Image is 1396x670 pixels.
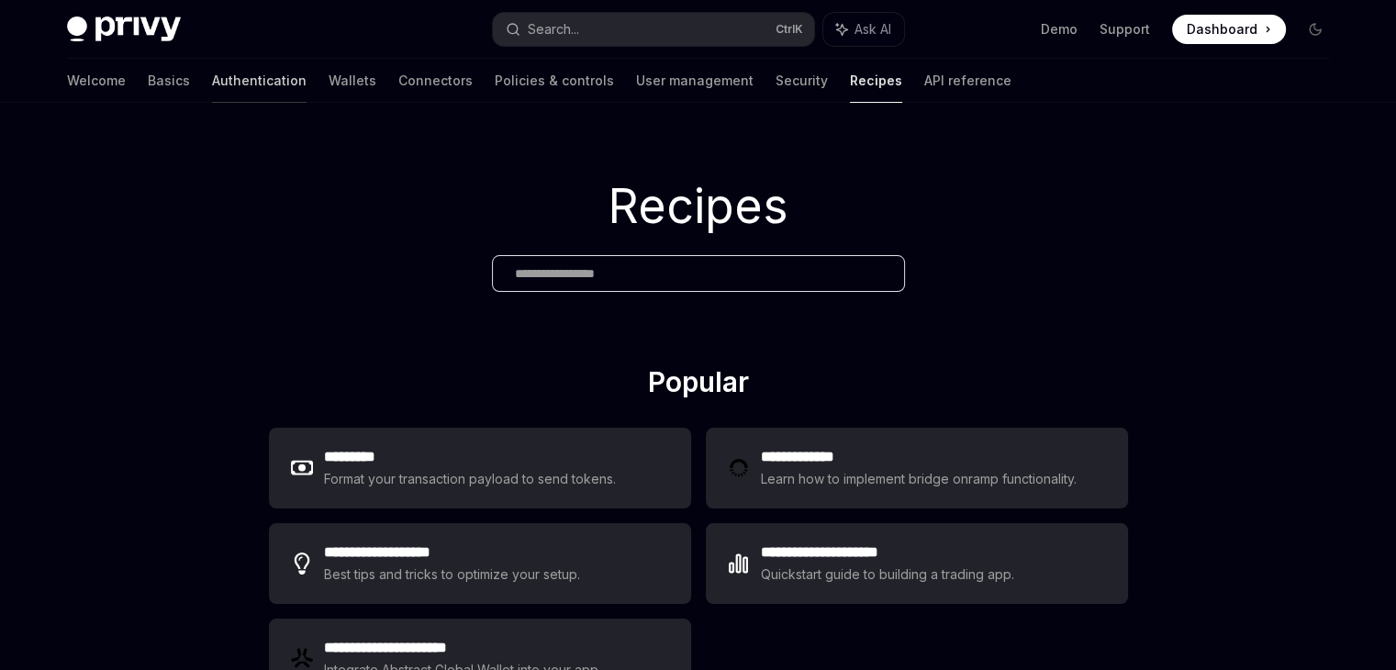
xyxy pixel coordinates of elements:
[636,59,754,103] a: User management
[269,365,1128,406] h2: Popular
[398,59,473,103] a: Connectors
[1172,15,1286,44] a: Dashboard
[850,59,902,103] a: Recipes
[324,564,583,586] div: Best tips and tricks to optimize your setup.
[1301,15,1330,44] button: Toggle dark mode
[761,564,1015,586] div: Quickstart guide to building a trading app.
[1187,20,1257,39] span: Dashboard
[493,13,814,46] button: Search...CtrlK
[269,428,691,508] a: **** ****Format your transaction payload to send tokens.
[706,428,1128,508] a: **** **** ***Learn how to implement bridge onramp functionality.
[528,18,579,40] div: Search...
[924,59,1011,103] a: API reference
[67,59,126,103] a: Welcome
[212,59,307,103] a: Authentication
[854,20,891,39] span: Ask AI
[761,468,1082,490] div: Learn how to implement bridge onramp functionality.
[495,59,614,103] a: Policies & controls
[1041,20,1078,39] a: Demo
[823,13,904,46] button: Ask AI
[67,17,181,42] img: dark logo
[329,59,376,103] a: Wallets
[324,468,617,490] div: Format your transaction payload to send tokens.
[776,22,803,37] span: Ctrl K
[776,59,828,103] a: Security
[148,59,190,103] a: Basics
[1100,20,1150,39] a: Support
